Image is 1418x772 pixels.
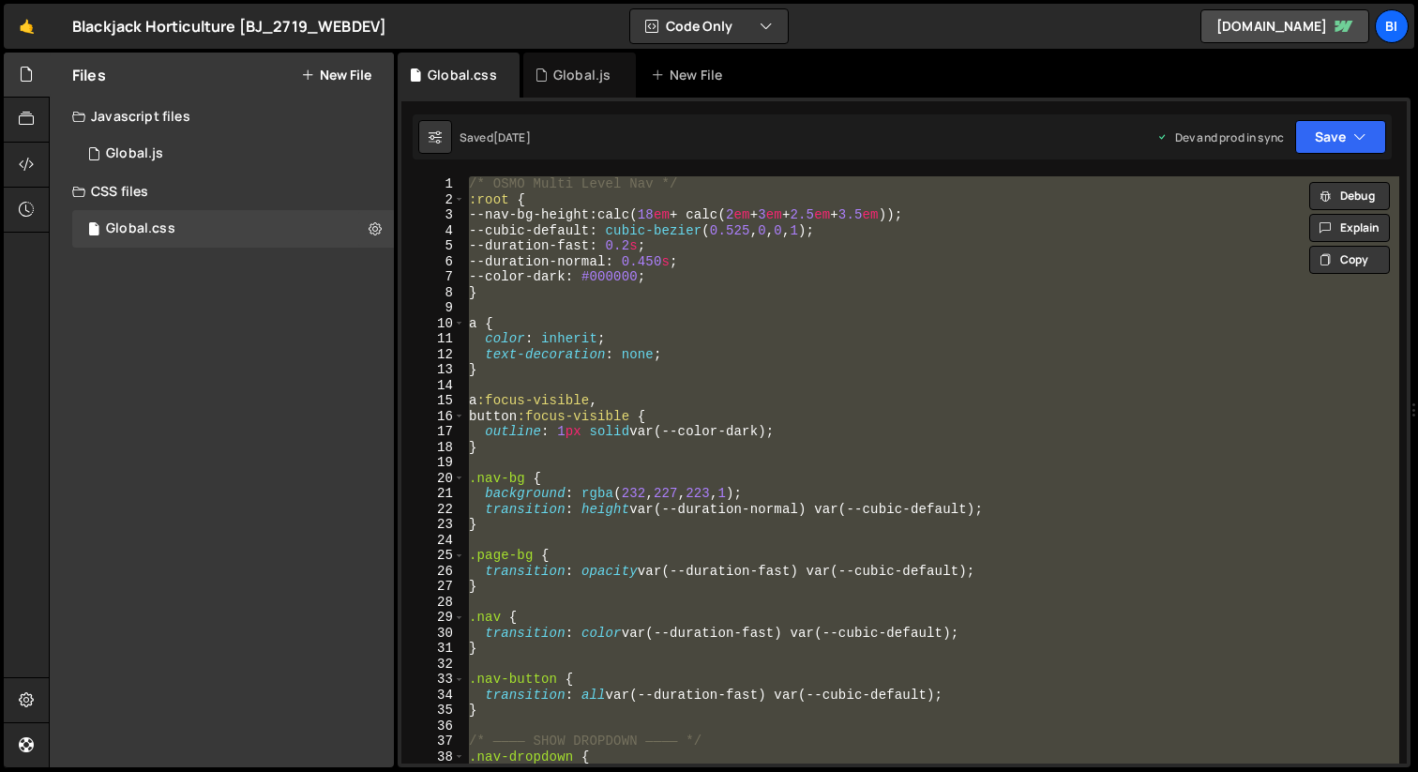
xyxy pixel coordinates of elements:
[72,65,106,85] h2: Files
[401,409,465,425] div: 16
[401,703,465,719] div: 35
[401,657,465,673] div: 32
[401,207,465,223] div: 3
[401,192,465,208] div: 2
[460,129,531,145] div: Saved
[493,129,531,145] div: [DATE]
[401,176,465,192] div: 1
[301,68,371,83] button: New File
[401,424,465,440] div: 17
[401,641,465,657] div: 31
[401,331,465,347] div: 11
[50,173,394,210] div: CSS files
[401,564,465,580] div: 26
[401,719,465,734] div: 36
[401,502,465,518] div: 22
[1309,246,1390,274] button: Copy
[401,734,465,749] div: 37
[1200,9,1369,43] a: [DOMAIN_NAME]
[401,440,465,456] div: 18
[401,749,465,765] div: 38
[401,378,465,394] div: 14
[401,610,465,626] div: 29
[72,135,394,173] div: 16258/43868.js
[72,15,386,38] div: Blackjack Horticulture [BJ_2719_WEBDEV]
[401,517,465,533] div: 23
[428,66,497,84] div: Global.css
[401,269,465,285] div: 7
[401,393,465,409] div: 15
[401,238,465,254] div: 5
[4,4,50,49] a: 🤙
[401,285,465,301] div: 8
[401,223,465,239] div: 4
[1156,129,1284,145] div: Dev and prod in sync
[401,688,465,704] div: 34
[401,533,465,549] div: 24
[401,548,465,564] div: 25
[651,66,730,84] div: New File
[106,220,175,237] div: Global.css
[1309,214,1390,242] button: Explain
[401,316,465,332] div: 10
[553,66,611,84] div: Global.js
[401,626,465,642] div: 30
[72,210,394,248] div: 16258/43966.css
[401,347,465,363] div: 12
[1375,9,1409,43] a: Bi
[50,98,394,135] div: Javascript files
[1309,182,1390,210] button: Debug
[401,254,465,270] div: 6
[401,455,465,471] div: 19
[401,579,465,595] div: 27
[106,145,163,162] div: Global.js
[401,362,465,378] div: 13
[401,471,465,487] div: 20
[401,486,465,502] div: 21
[401,672,465,688] div: 33
[401,595,465,611] div: 28
[630,9,788,43] button: Code Only
[1295,120,1386,154] button: Save
[401,300,465,316] div: 9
